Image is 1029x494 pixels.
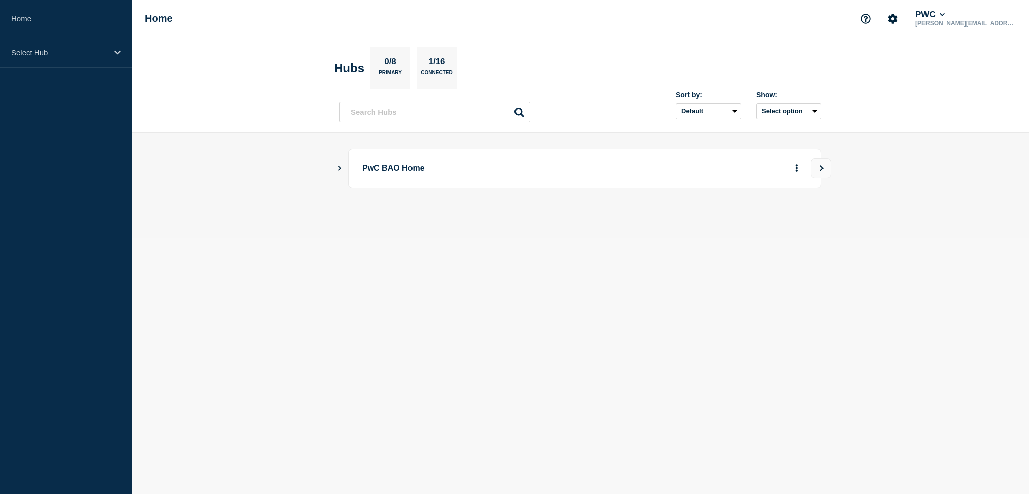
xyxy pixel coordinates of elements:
[756,103,821,119] button: Select option
[790,159,803,178] button: More actions
[855,8,876,29] button: Support
[334,61,364,75] h2: Hubs
[337,165,342,172] button: Show Connected Hubs
[339,102,530,122] input: Search Hubs
[913,10,947,20] button: PWC
[145,13,173,24] h1: Home
[811,158,831,178] button: View
[379,70,402,80] p: Primary
[421,70,452,80] p: Connected
[676,103,741,119] select: Sort by
[381,57,400,70] p: 0/8
[676,91,741,99] div: Sort by:
[362,159,640,178] p: PwC BAO Home
[882,8,903,29] button: Account settings
[11,48,108,57] p: Select Hub
[756,91,821,99] div: Show:
[913,20,1018,27] p: [PERSON_NAME][EMAIL_ADDRESS][PERSON_NAME][DOMAIN_NAME]
[425,57,449,70] p: 1/16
